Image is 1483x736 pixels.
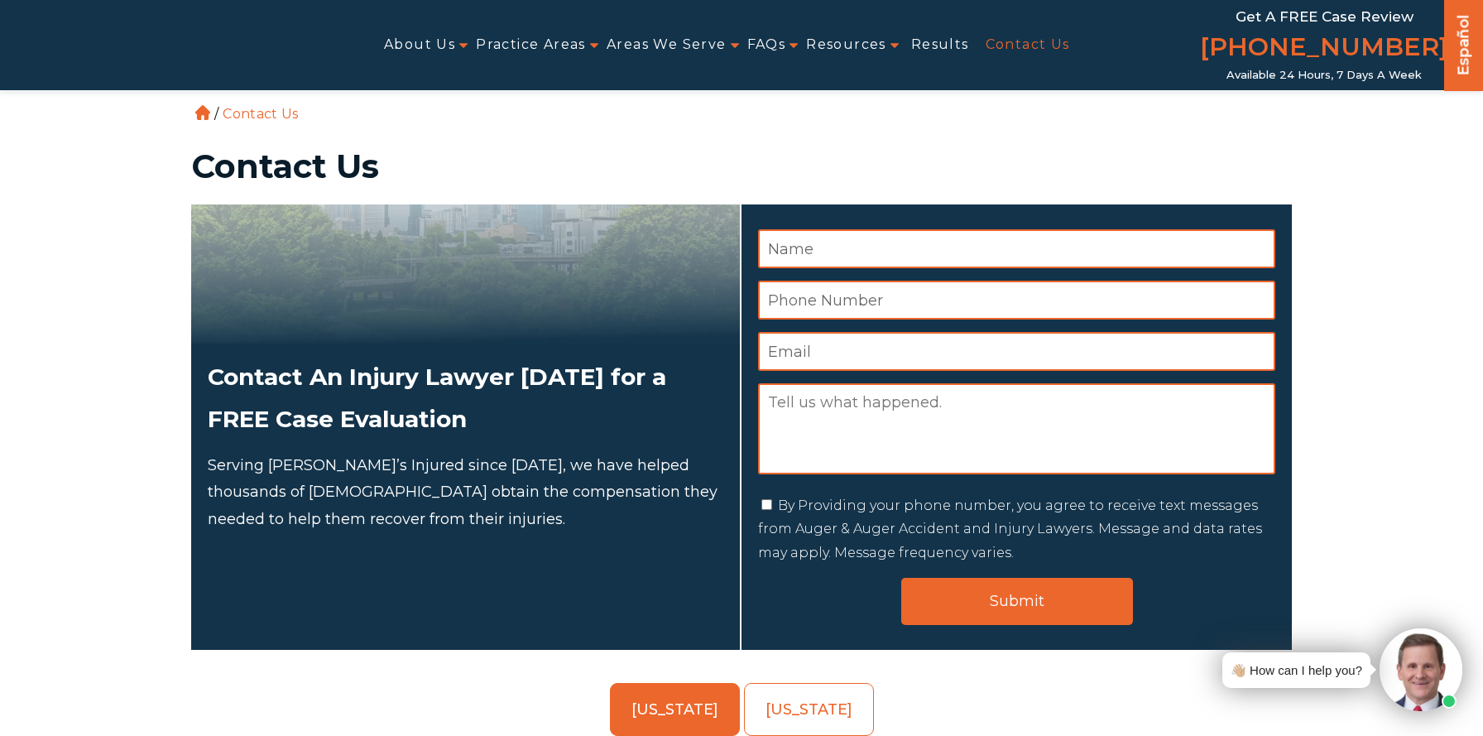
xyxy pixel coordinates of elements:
a: About Us [384,26,455,64]
input: Name [758,229,1275,268]
a: [US_STATE] [610,683,740,736]
a: Contact Us [986,26,1070,64]
label: By Providing your phone number, you agree to receive text messages from Auger & Auger Accident an... [758,498,1262,561]
img: Attorneys [191,204,740,344]
a: Home [195,105,210,120]
a: FAQs [747,26,786,64]
div: 👋🏼 How can I help you? [1231,659,1362,681]
a: Results [911,26,969,64]
input: Submit [901,578,1133,625]
h2: Contact An Injury Lawyer [DATE] for a FREE Case Evaluation [208,356,723,440]
a: Areas We Serve [607,26,727,64]
span: Get a FREE Case Review [1236,8,1413,25]
img: Auger & Auger Accident and Injury Lawyers Logo [10,26,254,64]
span: Available 24 Hours, 7 Days a Week [1226,69,1422,82]
a: Resources [806,26,886,64]
h1: Contact Us [191,150,1292,183]
a: [US_STATE] [744,683,874,736]
img: Intaker widget Avatar [1380,628,1462,711]
li: Contact Us [218,106,302,122]
a: [PHONE_NUMBER] [1200,29,1448,69]
p: Serving [PERSON_NAME]’s Injured since [DATE], we have helped thousands of [DEMOGRAPHIC_DATA] obta... [208,452,723,532]
input: Phone Number [758,281,1275,320]
a: Practice Areas [476,26,586,64]
input: Email [758,332,1275,371]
